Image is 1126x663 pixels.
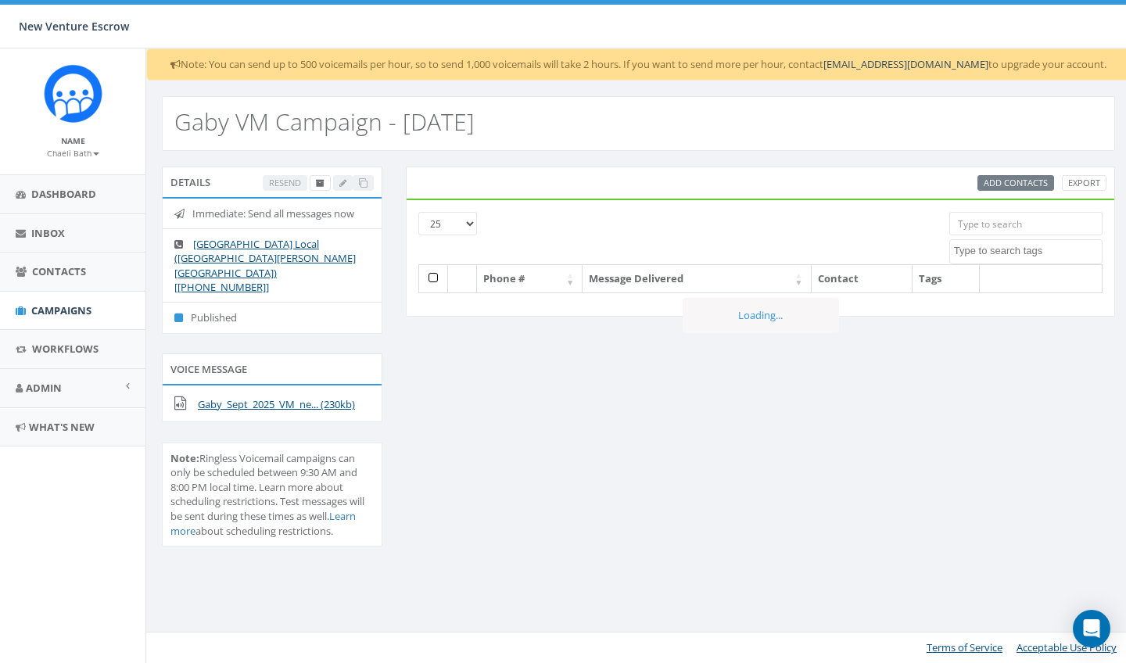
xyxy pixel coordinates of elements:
[26,381,62,395] span: Admin
[583,265,811,292] th: Message Delivered
[174,209,192,219] i: Immediate: Send all messages now
[1062,175,1106,192] a: Export
[198,397,355,411] a: Gaby_Sept_2025_VM_ne... (230kb)
[170,451,199,465] b: Note:
[32,342,99,356] span: Workflows
[1017,640,1117,654] a: Acceptable Use Policy
[47,148,99,159] small: Chaeli Bath
[174,313,191,323] i: Published
[44,64,102,123] img: Rally_Corp_Icon_1.png
[174,109,475,134] h2: Gaby VM Campaign - [DATE]
[812,265,913,292] th: Contact
[19,19,129,34] span: New Venture Escrow
[163,199,382,229] li: Immediate: Send all messages now
[823,57,988,71] a: [EMAIL_ADDRESS][DOMAIN_NAME]
[170,451,364,538] span: Ringless Voicemail campaigns can only be scheduled between 9:30 AM and 8:00 PM local time. Learn ...
[162,353,382,385] div: Voice Message
[949,212,1103,235] input: Type to search
[1073,610,1110,647] div: Open Intercom Messenger
[31,187,96,201] span: Dashboard
[162,167,382,198] div: Details
[61,135,85,146] small: Name
[477,265,583,292] th: Phone #
[170,509,356,538] a: Learn more
[174,237,356,295] a: [GEOGRAPHIC_DATA] Local ([GEOGRAPHIC_DATA][PERSON_NAME][GEOGRAPHIC_DATA]) [[PHONE_NUMBER]]
[683,298,839,333] div: Loading...
[31,226,65,240] span: Inbox
[927,640,1002,654] a: Terms of Service
[29,420,95,434] span: What's New
[47,145,99,159] a: Chaeli Bath
[32,264,86,278] span: Contacts
[163,302,382,333] li: Published
[316,177,325,188] span: Archive Campaign
[954,244,1102,258] textarea: Search
[913,265,980,292] th: Tags
[31,303,91,317] span: Campaigns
